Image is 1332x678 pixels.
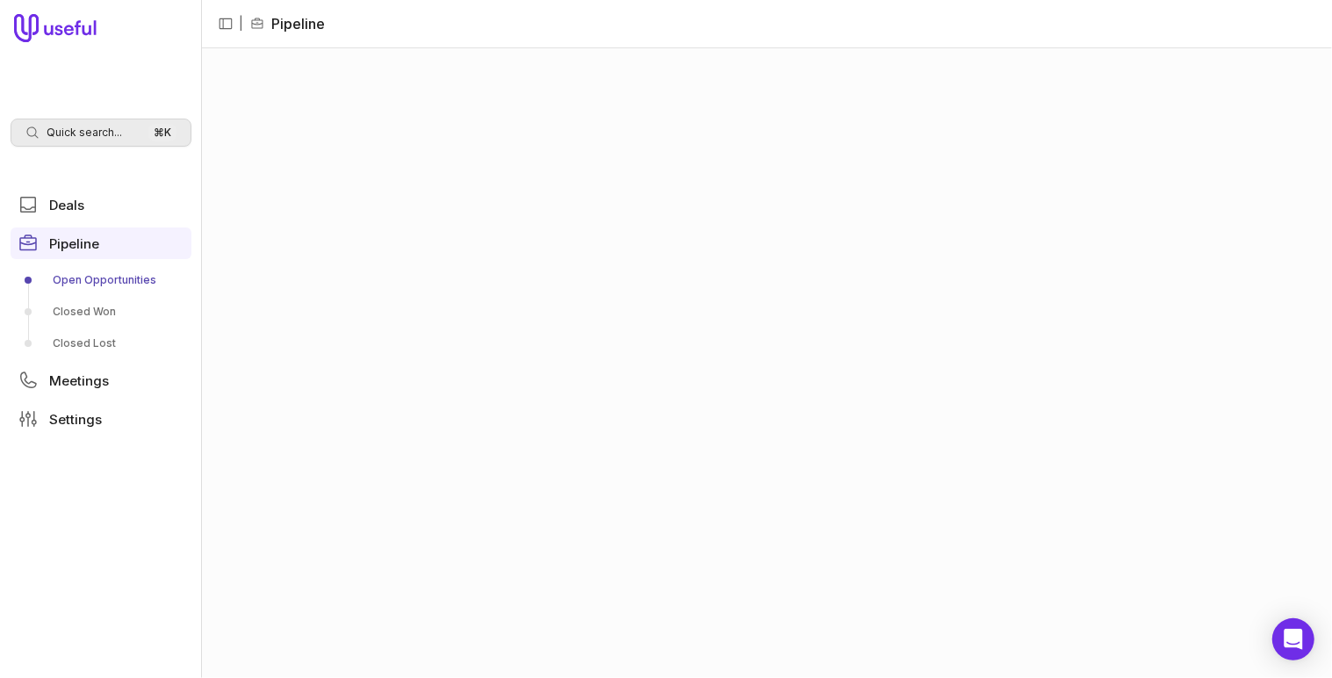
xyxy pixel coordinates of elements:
[11,266,191,294] a: Open Opportunities
[1272,618,1314,660] div: Open Intercom Messenger
[148,124,176,141] kbd: ⌘ K
[11,227,191,259] a: Pipeline
[11,266,191,357] div: Pipeline submenu
[49,374,109,387] span: Meetings
[49,413,102,426] span: Settings
[11,364,191,396] a: Meetings
[11,298,191,326] a: Closed Won
[239,13,243,34] span: |
[11,329,191,357] a: Closed Lost
[49,237,99,250] span: Pipeline
[11,403,191,435] a: Settings
[49,198,84,212] span: Deals
[47,126,122,140] span: Quick search...
[11,189,191,220] a: Deals
[250,13,325,34] li: Pipeline
[212,11,239,37] button: Collapse sidebar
